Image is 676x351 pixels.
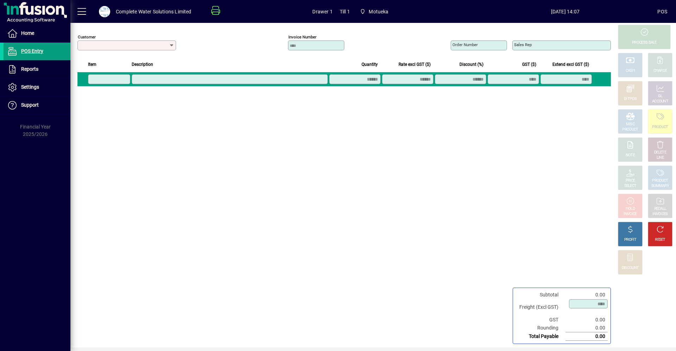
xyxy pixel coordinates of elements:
[21,48,43,54] span: POS Entry
[522,61,536,68] span: GST ($)
[658,94,663,99] div: GL
[21,84,39,90] span: Settings
[626,122,634,127] div: MISC
[88,61,96,68] span: Item
[626,206,635,212] div: HOLD
[653,68,667,74] div: CHARGE
[626,178,635,183] div: PRICE
[552,61,589,68] span: Extend excl GST ($)
[654,206,666,212] div: RECALL
[516,332,565,341] td: Total Payable
[516,291,565,299] td: Subtotal
[399,61,431,68] span: Rate excl GST ($)
[452,42,478,47] mat-label: Order number
[655,237,665,243] div: RESET
[565,316,608,324] td: 0.00
[565,291,608,299] td: 0.00
[652,125,668,130] div: PRODUCT
[651,183,669,189] div: SUMMARY
[288,35,317,39] mat-label: Invoice number
[93,5,116,18] button: Profile
[626,68,635,74] div: CASH
[516,324,565,332] td: Rounding
[632,40,657,45] div: PROCESS SALE
[516,316,565,324] td: GST
[624,237,636,243] div: PROFIT
[4,79,70,96] a: Settings
[657,6,667,17] div: POS
[626,153,635,158] div: NOTE
[473,6,657,17] span: [DATE] 14:07
[652,178,668,183] div: PRODUCT
[4,96,70,114] a: Support
[132,61,153,68] span: Description
[514,42,532,47] mat-label: Sales rep
[657,155,664,161] div: LINE
[357,5,392,18] span: Motueka
[654,150,666,155] div: DELETE
[369,6,388,17] span: Motueka
[624,183,637,189] div: SELECT
[21,66,38,72] span: Reports
[516,299,565,316] td: Freight (Excl GST)
[78,35,96,39] mat-label: Customer
[624,96,637,102] div: EFTPOS
[622,265,639,271] div: DISCOUNT
[4,61,70,78] a: Reports
[622,127,638,132] div: PRODUCT
[4,25,70,42] a: Home
[459,61,483,68] span: Discount (%)
[312,6,332,17] span: Drawer 1
[116,6,192,17] div: Complete Water Solutions Limited
[565,332,608,341] td: 0.00
[21,102,39,108] span: Support
[21,30,34,36] span: Home
[652,99,668,104] div: ACCOUNT
[362,61,378,68] span: Quantity
[652,212,668,217] div: INVOICES
[565,324,608,332] td: 0.00
[340,6,350,17] span: Till 1
[624,212,637,217] div: INVOICE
